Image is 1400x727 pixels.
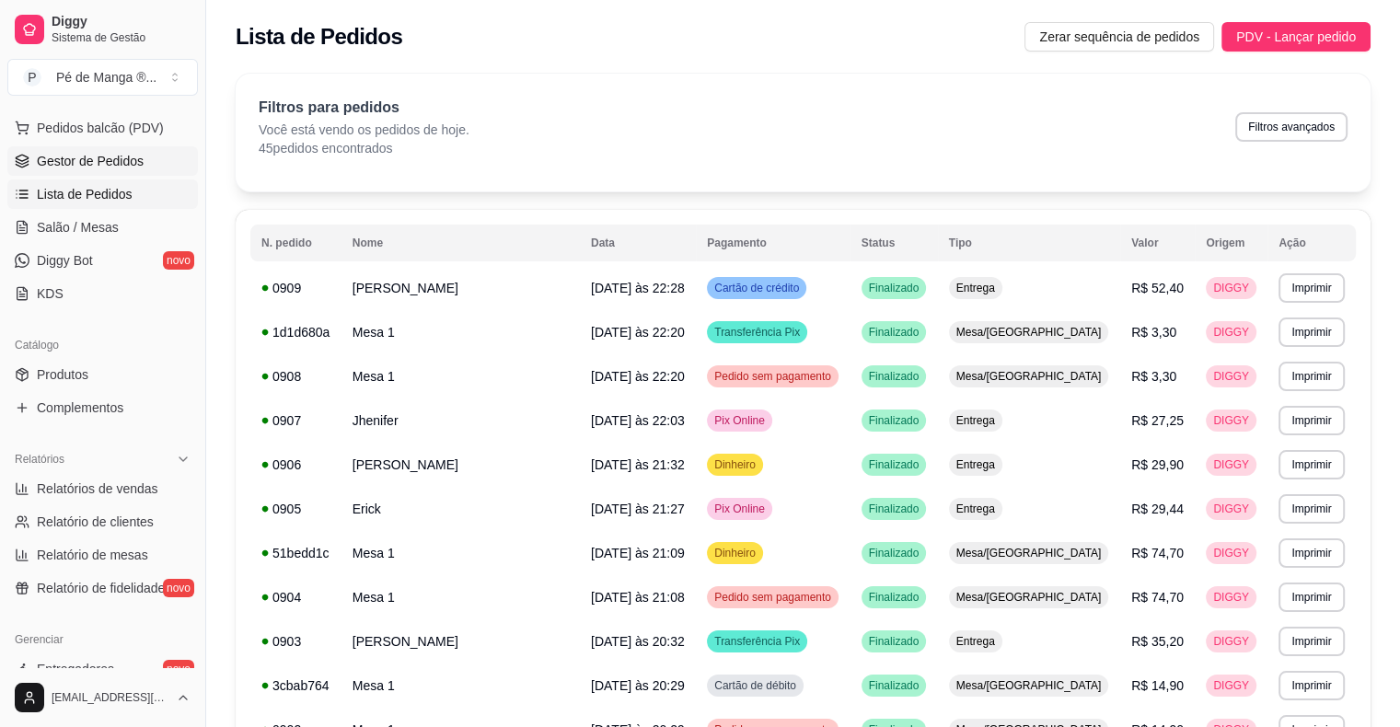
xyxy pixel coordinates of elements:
span: [DATE] às 22:03 [591,413,685,428]
span: R$ 52,40 [1131,281,1184,295]
td: Mesa 1 [341,575,580,619]
button: Imprimir [1279,317,1344,347]
span: [DATE] às 21:08 [591,590,685,605]
span: Diggy [52,14,191,30]
span: Pix Online [711,502,769,516]
span: Finalizado [865,457,923,472]
a: Complementos [7,393,198,422]
button: PDV - Lançar pedido [1221,22,1371,52]
span: DIGGY [1209,634,1253,649]
span: Relatórios [15,452,64,467]
span: Finalizado [865,413,923,428]
a: Relatório de clientes [7,507,198,537]
span: Transferência Pix [711,325,804,340]
span: Cartão de crédito [711,281,803,295]
span: Finalizado [865,281,923,295]
button: Imprimir [1279,538,1344,568]
span: Pedido sem pagamento [711,590,835,605]
span: DIGGY [1209,457,1253,472]
span: R$ 14,90 [1131,678,1184,693]
span: Cartão de débito [711,678,800,693]
span: DIGGY [1209,325,1253,340]
span: Produtos [37,365,88,384]
button: Imprimir [1279,671,1344,700]
td: [PERSON_NAME] [341,266,580,310]
span: [DATE] às 20:29 [591,678,685,693]
p: Filtros para pedidos [259,97,469,119]
span: Relatório de mesas [37,546,148,564]
span: Mesa/[GEOGRAPHIC_DATA] [953,369,1105,384]
span: Finalizado [865,369,923,384]
span: Finalizado [865,634,923,649]
a: Relatório de fidelidadenovo [7,573,198,603]
span: Mesa/[GEOGRAPHIC_DATA] [953,678,1105,693]
span: Mesa/[GEOGRAPHIC_DATA] [953,590,1105,605]
a: Relatório de mesas [7,540,198,570]
span: R$ 74,70 [1131,546,1184,560]
a: Gestor de Pedidos [7,146,198,176]
th: Tipo [938,225,1120,261]
span: Entrega [953,281,999,295]
a: Relatórios de vendas [7,474,198,503]
span: DIGGY [1209,546,1253,560]
td: Erick [341,487,580,531]
span: R$ 29,90 [1131,457,1184,472]
div: 0908 [261,367,330,386]
h2: Lista de Pedidos [236,22,402,52]
span: P [23,68,41,87]
span: [DATE] às 21:32 [591,457,685,472]
div: 0905 [261,500,330,518]
span: R$ 35,20 [1131,634,1184,649]
a: Produtos [7,360,198,389]
span: [EMAIL_ADDRESS][DOMAIN_NAME] [52,690,168,705]
th: Status [850,225,938,261]
span: [DATE] às 22:20 [591,369,685,384]
div: 51bedd1c [261,544,330,562]
button: Imprimir [1279,273,1344,303]
span: Relatório de clientes [37,513,154,531]
button: Imprimir [1279,406,1344,435]
div: 0906 [261,456,330,474]
span: Entrega [953,634,999,649]
span: Finalizado [865,678,923,693]
span: Finalizado [865,325,923,340]
span: Pedidos balcão (PDV) [37,119,164,137]
span: [DATE] às 22:28 [591,281,685,295]
th: Data [580,225,696,261]
span: Pedido sem pagamento [711,369,835,384]
th: Ação [1267,225,1356,261]
th: Origem [1195,225,1267,261]
span: Relatório de fidelidade [37,579,165,597]
span: Lista de Pedidos [37,185,133,203]
button: Pedidos balcão (PDV) [7,113,198,143]
td: [PERSON_NAME] [341,443,580,487]
th: Valor [1120,225,1195,261]
span: DIGGY [1209,281,1253,295]
span: R$ 3,30 [1131,369,1176,384]
span: R$ 3,30 [1131,325,1176,340]
span: R$ 74,70 [1131,590,1184,605]
div: 1d1d680a [261,323,330,341]
span: [DATE] às 20:32 [591,634,685,649]
span: Dinheiro [711,546,759,560]
span: DIGGY [1209,678,1253,693]
td: [PERSON_NAME] [341,619,580,664]
span: R$ 27,25 [1131,413,1184,428]
span: DIGGY [1209,413,1253,428]
span: Finalizado [865,502,923,516]
span: Zerar sequência de pedidos [1039,27,1199,47]
button: Imprimir [1279,362,1344,391]
span: DIGGY [1209,502,1253,516]
div: 3cbab764 [261,676,330,695]
span: Entrega [953,413,999,428]
a: Lista de Pedidos [7,179,198,209]
div: 0904 [261,588,330,606]
span: Pix Online [711,413,769,428]
div: Catálogo [7,330,198,360]
th: Nome [341,225,580,261]
span: Finalizado [865,590,923,605]
td: Jhenifer [341,398,580,443]
td: Mesa 1 [341,664,580,708]
a: DiggySistema de Gestão [7,7,198,52]
span: Relatórios de vendas [37,479,158,498]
